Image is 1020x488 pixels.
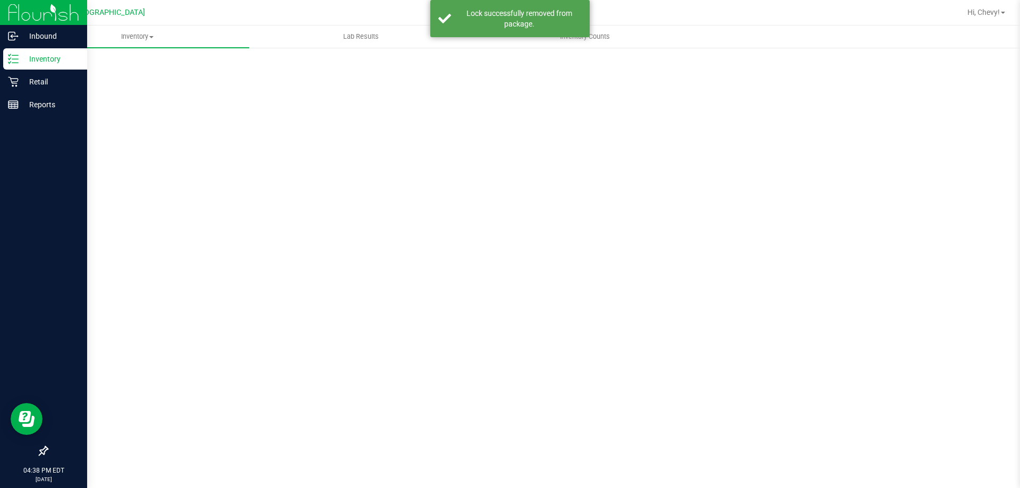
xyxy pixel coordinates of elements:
div: Lock successfully removed from package. [457,8,582,29]
span: Lab Results [329,32,393,41]
a: Inventory [25,25,249,48]
inline-svg: Retail [8,76,19,87]
p: Inventory [19,53,82,65]
p: Reports [19,98,82,111]
inline-svg: Inventory [8,54,19,64]
p: Retail [19,75,82,88]
inline-svg: Reports [8,99,19,110]
span: Hi, Chevy! [967,8,1000,16]
p: 04:38 PM EDT [5,466,82,475]
p: [DATE] [5,475,82,483]
span: Inventory [25,32,249,41]
inline-svg: Inbound [8,31,19,41]
a: Lab Results [249,25,473,48]
iframe: Resource center [11,403,42,435]
p: Inbound [19,30,82,42]
span: [GEOGRAPHIC_DATA] [72,8,145,17]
